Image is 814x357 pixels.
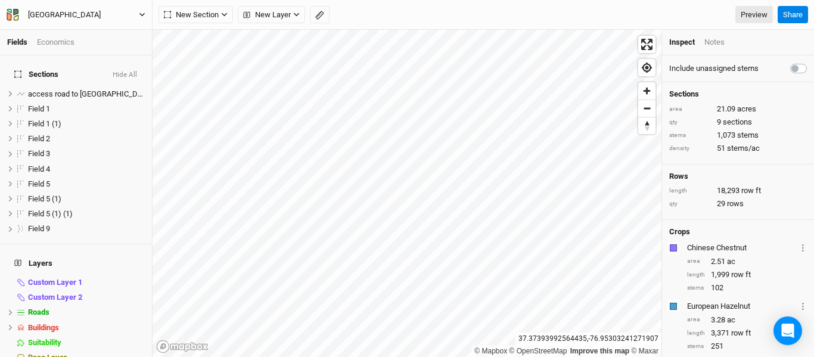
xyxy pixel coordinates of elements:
span: access road to [GEOGRAPHIC_DATA] [28,89,153,98]
div: 9 [669,117,807,128]
div: 102 [687,283,807,293]
a: Mapbox logo [156,340,209,353]
h4: Crops [669,227,690,237]
button: Hide All [112,71,138,79]
div: access road to pole barn [28,89,145,99]
button: Reset bearing to north [638,117,655,134]
span: Field 3 [28,149,50,158]
div: area [687,257,705,266]
button: New Section [159,6,233,24]
span: Custom Layer 2 [28,293,82,302]
div: Custom Layer 1 [28,278,145,287]
div: 2.51 [687,256,807,267]
div: 3.28 [687,315,807,325]
span: Enter fullscreen [638,36,655,53]
div: Suitability [28,338,145,347]
div: Economics [37,37,74,48]
span: New Layer [243,9,291,21]
span: Sections [14,70,58,79]
span: Buildings [28,323,59,332]
span: Field 2 [28,134,50,143]
div: Field 5 (1) [28,194,145,204]
span: Field 1 [28,104,50,113]
div: 251 [687,341,807,352]
button: Share [778,6,808,24]
div: 1,073 [669,130,807,141]
button: [GEOGRAPHIC_DATA] [6,8,146,21]
span: row ft [731,328,751,339]
a: Maxar [631,347,658,355]
div: qty [669,200,711,209]
div: 51 [669,143,807,154]
div: qty [669,118,711,127]
span: ac [727,315,735,325]
div: stems [687,284,705,293]
button: Crop Usage [799,299,807,313]
span: New Section [164,9,219,21]
div: Inspect [669,37,695,48]
div: European Hazelnut [687,301,797,312]
div: Field 4 [28,164,145,174]
div: stems [669,131,711,140]
div: area [669,105,711,114]
div: length [687,271,705,280]
span: sections [723,117,752,128]
canvas: Map [153,30,661,357]
button: Zoom in [638,82,655,100]
div: Field 9 [28,224,145,234]
div: 1,999 [687,269,807,280]
span: Field 4 [28,164,50,173]
div: Custom Layer 2 [28,293,145,302]
label: Include unassigned stems [669,63,759,74]
div: Notes [704,37,725,48]
h4: Layers [7,252,145,275]
span: Zoom out [638,100,655,117]
div: length [669,187,711,195]
div: 37.37393992564435 , -76.95303241271907 [515,333,661,345]
div: Buildings [28,323,145,333]
span: Roads [28,308,49,316]
span: row ft [731,269,751,280]
div: Field 1 [28,104,145,114]
span: Suitability [28,338,61,347]
button: Find my location [638,59,655,76]
span: acres [737,104,756,114]
div: Roads [28,308,145,317]
button: Crop Usage [799,241,807,254]
div: Field 3 [28,149,145,159]
div: density [669,144,711,153]
span: Field 5 (1) (1) [28,209,73,218]
div: 3,371 [687,328,807,339]
a: Fields [7,38,27,46]
div: Field 5 (1) (1) [28,209,145,219]
div: 18,293 [669,185,807,196]
div: 21.09 [669,104,807,114]
div: Chinese Chestnut [687,243,797,253]
div: stems [687,342,705,351]
h4: Rows [669,172,807,181]
a: OpenStreetMap [509,347,567,355]
span: stems/ac [727,143,760,154]
div: 29 [669,198,807,209]
span: Field 5 (1) [28,194,61,203]
a: Mapbox [474,347,507,355]
button: Zoom out [638,100,655,117]
div: Field 2 [28,134,145,144]
div: area [687,315,705,324]
a: Improve this map [570,347,629,355]
div: [GEOGRAPHIC_DATA] [28,9,101,21]
span: Field 9 [28,224,50,233]
div: length [687,329,705,338]
h4: Sections [669,89,807,99]
button: New Layer [238,6,305,24]
span: Field 1 (1) [28,119,61,128]
div: Field 5 [28,179,145,189]
span: Custom Layer 1 [28,278,82,287]
button: Shortcut: M [310,6,330,24]
div: Field 1 (1) [28,119,145,129]
span: stems [737,130,759,141]
span: rows [727,198,744,209]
